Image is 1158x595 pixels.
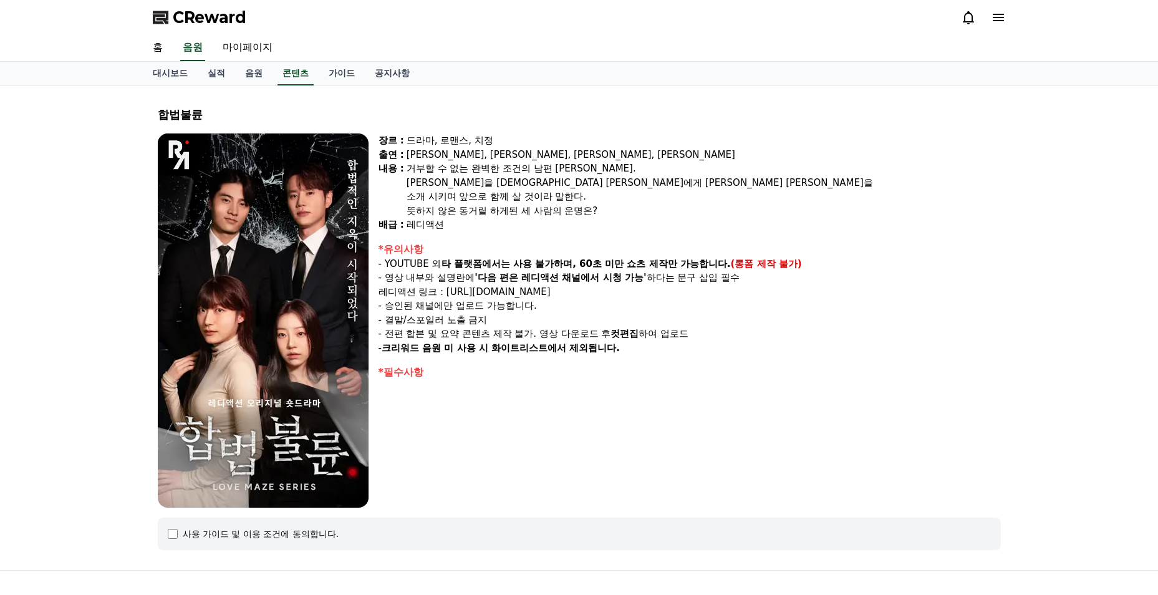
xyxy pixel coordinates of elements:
[475,272,646,283] strong: '다음 편은 레디액션 채널에서 시청 가능'
[379,257,1001,271] p: - YOUTUBE 외
[407,204,1001,218] div: 뜻하지 않은 동거릴 하게된 세 사람의 운명은?
[379,327,1001,341] p: - 전편 합본 및 요약 콘텐츠 제작 불가. 영상 다운로드 후 하여 업로드
[379,218,404,232] div: 배급 :
[198,62,235,85] a: 실적
[173,7,246,27] span: CReward
[610,328,639,339] strong: 컷편집
[441,258,731,269] strong: 타 플랫폼에서는 사용 불가하며, 60초 미만 쇼츠 제작만 가능합니다.
[365,62,420,85] a: 공지사항
[379,133,404,148] div: 장르 :
[407,162,1001,176] div: 거부할 수 없는 완벽한 조건의 남편 [PERSON_NAME].
[379,162,404,218] div: 내용 :
[379,285,1001,299] p: 레디액션 링크 : [URL][DOMAIN_NAME]
[407,218,1001,232] div: 레디액션
[153,7,246,27] a: CReward
[319,62,365,85] a: 가이드
[379,242,1001,257] div: *유의사항
[379,271,1001,285] p: - 영상 내부와 설명란에 하다는 문구 삽입 필수
[731,258,802,269] strong: (롱폼 제작 불가)
[407,133,1001,148] div: 드라마, 로맨스, 치정
[379,299,1001,313] p: - 승인된 채널에만 업로드 가능합니다.
[379,313,1001,327] p: - 결말/스포일러 노출 금지
[143,62,198,85] a: 대시보드
[277,62,314,85] a: 콘텐츠
[382,342,620,354] strong: 크리워드 음원 미 사용 시 화이트리스트에서 제외됩니다.
[158,133,200,176] img: logo
[407,190,1001,204] div: 소개 시키며 앞으로 함께 살 것이라 말한다.
[235,62,273,85] a: 음원
[379,365,1001,380] div: *필수사항
[379,148,404,162] div: 출연 :
[158,106,1001,123] div: 합법불륜
[183,528,339,540] div: 사용 가이드 및 이용 조건에 동의합니다.
[407,176,1001,190] div: [PERSON_NAME]을 [DEMOGRAPHIC_DATA] [PERSON_NAME]에게 [PERSON_NAME] [PERSON_NAME]을
[143,35,173,61] a: 홈
[180,35,205,61] a: 음원
[407,148,1001,162] div: [PERSON_NAME], [PERSON_NAME], [PERSON_NAME], [PERSON_NAME]
[158,133,369,508] img: video
[379,341,1001,356] p: -
[213,35,282,61] a: 마이페이지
